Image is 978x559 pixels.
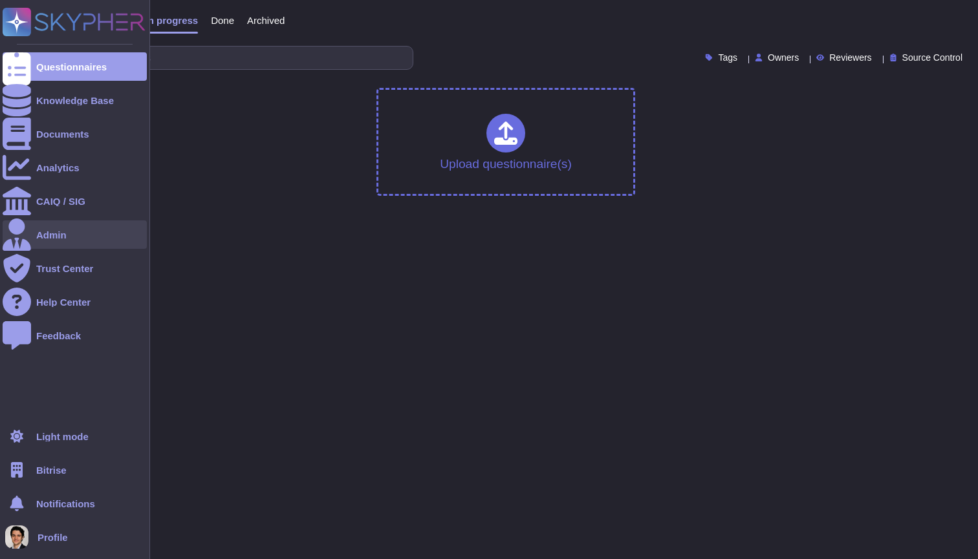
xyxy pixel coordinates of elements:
a: Analytics [3,153,147,182]
span: Done [211,16,234,25]
span: Source Control [902,53,962,62]
a: Help Center [3,288,147,316]
div: Light mode [36,432,89,441]
div: Help Center [36,297,91,307]
span: Bitrise [36,465,67,475]
a: Questionnaires [3,52,147,81]
button: user [3,523,38,551]
div: CAIQ / SIG [36,196,85,206]
div: Trust Center [36,264,93,273]
a: CAIQ / SIG [3,187,147,215]
div: Upload questionnaire(s) [440,114,572,170]
div: Analytics [36,163,80,173]
span: Profile [38,533,68,542]
div: Feedback [36,331,81,341]
div: Admin [36,230,67,240]
a: Trust Center [3,254,147,282]
a: Knowledge Base [3,86,147,114]
a: Feedback [3,321,147,350]
span: Archived [247,16,285,25]
span: Notifications [36,499,95,509]
div: Knowledge Base [36,96,114,105]
div: Documents [36,129,89,139]
a: Documents [3,120,147,148]
input: Search by keywords [51,47,413,69]
span: Tags [718,53,737,62]
span: Reviewers [829,53,871,62]
a: Admin [3,220,147,249]
span: Owners [768,53,799,62]
img: user [5,525,28,549]
div: Questionnaires [36,62,107,72]
span: In progress [145,16,198,25]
